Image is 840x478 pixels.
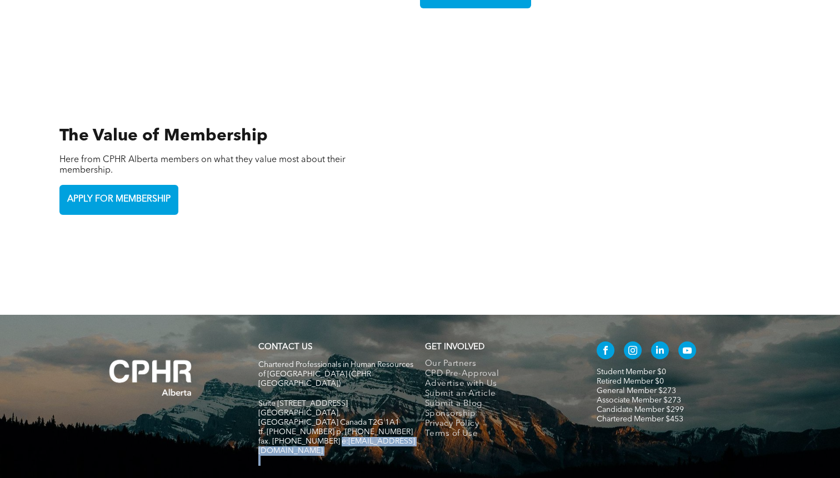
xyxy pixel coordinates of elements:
a: Associate Member $273 [597,396,681,404]
a: Retired Member $0 [597,378,664,385]
a: General Member $273 [597,387,676,395]
span: APPLY FOR MEMBERSHIP [63,189,174,210]
span: tf. [PHONE_NUMBER] p. [PHONE_NUMBER] [258,428,413,436]
span: Chartered Professionals in Human Resources of [GEOGRAPHIC_DATA] (CPHR [GEOGRAPHIC_DATA]) [258,361,413,388]
a: CONTACT US [258,343,312,351]
a: Privacy Policy [425,419,573,429]
a: Terms of Use [425,429,573,439]
a: APPLY FOR MEMBERSHIP [59,185,178,215]
span: Suite [STREET_ADDRESS] [258,400,348,407]
span: The Value of Membership [59,128,268,144]
a: Chartered Member $453 [597,415,683,423]
a: Sponsorship [425,409,573,419]
img: A white background with a few lines on it [87,337,214,418]
span: GET INVOLVED [425,343,484,351]
span: [GEOGRAPHIC_DATA], [GEOGRAPHIC_DATA] Canada T2G 1A1 [258,409,399,426]
a: linkedin [651,341,669,362]
a: Submit a Blog [425,399,573,409]
a: CPD Pre-Approval [425,369,573,379]
a: Our Partners [425,359,573,369]
a: facebook [597,341,614,362]
a: instagram [624,341,642,362]
a: Advertise with Us [425,379,573,389]
a: Student Member $0 [597,368,666,376]
span: Here from CPHR Alberta members on what they value most about their membership. [59,155,346,175]
a: Submit an Article [425,389,573,399]
a: Candidate Member $299 [597,406,684,414]
a: youtube [678,341,696,362]
span: fax. [PHONE_NUMBER] e:[EMAIL_ADDRESS][DOMAIN_NAME] [258,437,415,455]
